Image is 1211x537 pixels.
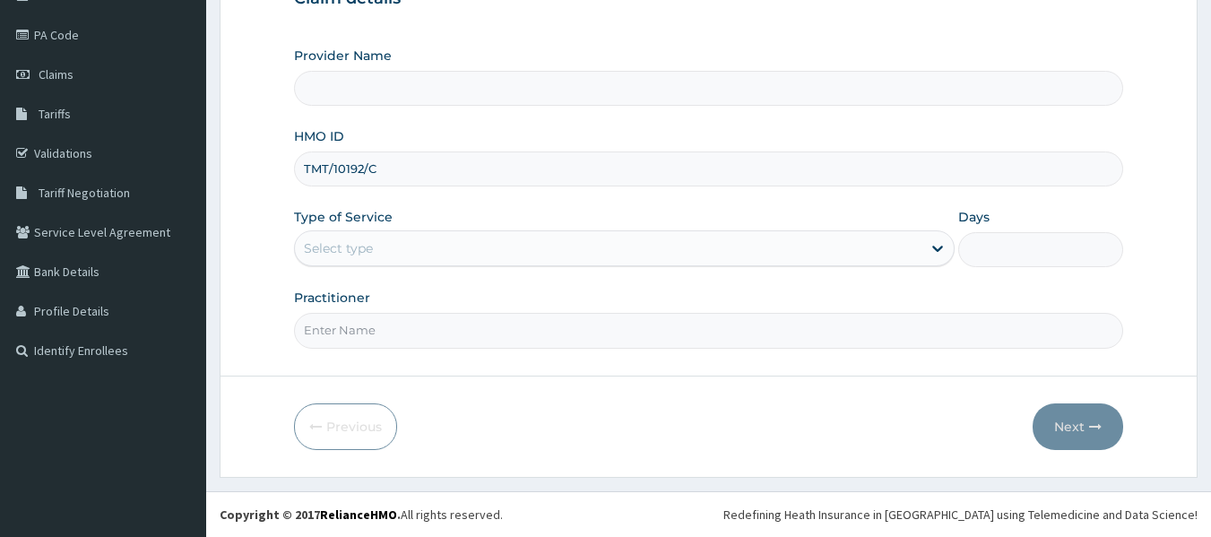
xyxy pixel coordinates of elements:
label: Provider Name [294,47,392,65]
label: Type of Service [294,208,393,226]
strong: Copyright © 2017 . [220,507,401,523]
div: Select type [304,239,373,257]
span: Claims [39,66,74,82]
input: Enter Name [294,313,1124,348]
div: Redefining Heath Insurance in [GEOGRAPHIC_DATA] using Telemedicine and Data Science! [723,506,1198,524]
span: Tariff Negotiation [39,185,130,201]
input: Enter HMO ID [294,152,1124,186]
label: Days [958,208,990,226]
a: RelianceHMO [320,507,397,523]
label: Practitioner [294,289,370,307]
button: Previous [294,403,397,450]
button: Next [1033,403,1123,450]
span: Tariffs [39,106,71,122]
label: HMO ID [294,127,344,145]
footer: All rights reserved. [206,491,1211,537]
